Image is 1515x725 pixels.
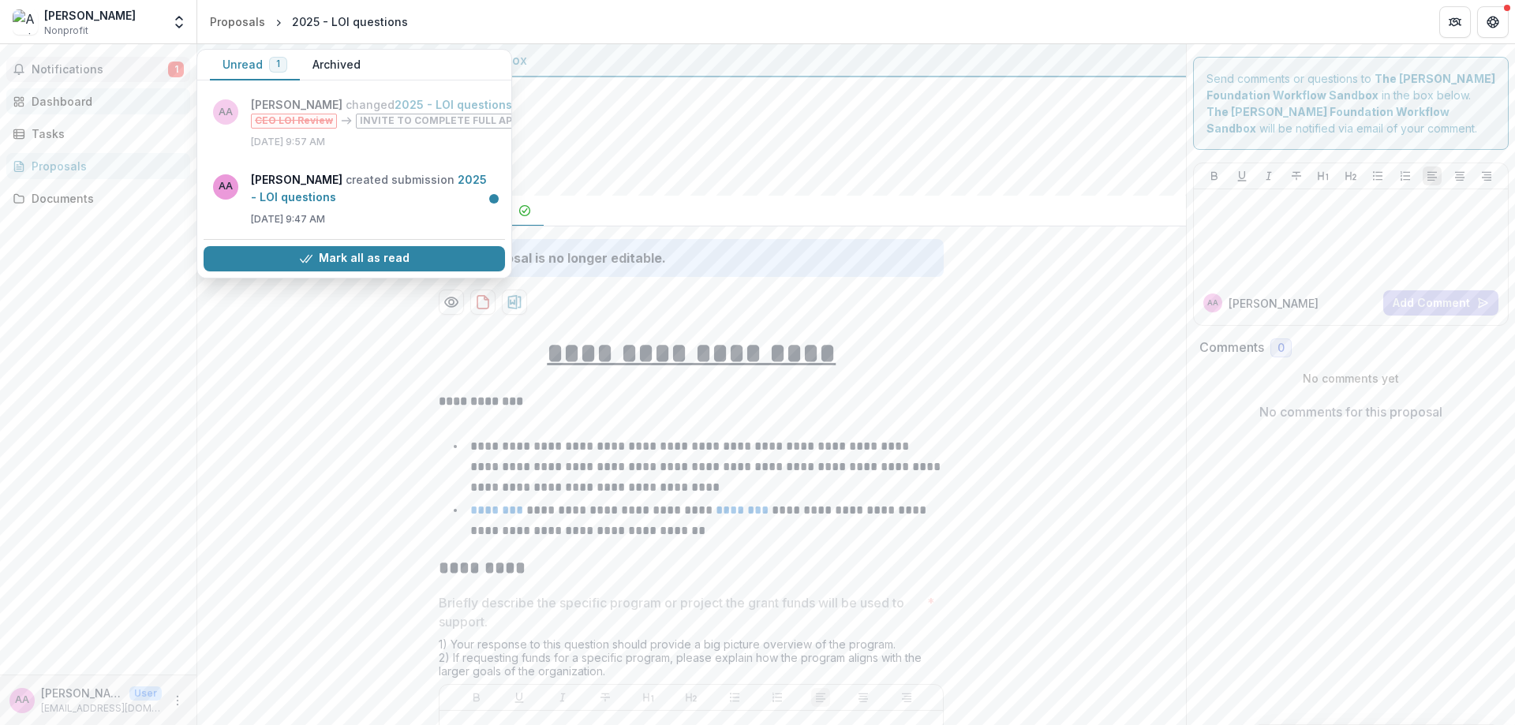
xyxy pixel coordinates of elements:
p: User [129,686,162,701]
p: changed from [251,96,577,129]
button: Partners [1439,6,1471,38]
button: Align Left [1423,166,1442,185]
span: 1 [276,58,280,69]
button: Heading 1 [639,688,658,707]
img: Annie Test [13,9,38,35]
button: Notifications1 [6,57,190,82]
div: Proposals [210,13,265,30]
button: Archived [300,50,373,80]
button: Ordered List [768,688,787,707]
button: Align Right [1477,166,1496,185]
span: Nonprofit [44,24,88,38]
div: Documents [32,190,178,207]
div: Proposals [32,158,178,174]
button: Underline [1233,166,1251,185]
p: [PERSON_NAME] [1229,295,1319,312]
button: Heading 2 [682,688,701,707]
button: Add Comment [1383,290,1498,316]
div: Send comments or questions to in the box below. will be notified via email of your comment. [1193,57,1509,150]
button: Open entity switcher [168,6,190,38]
a: Tasks [6,121,190,147]
button: Underline [510,688,529,707]
button: Italicize [1259,166,1278,185]
p: No comments for this proposal [1259,402,1442,421]
span: 1 [168,62,184,77]
div: Tasks [32,125,178,142]
p: Briefly describe the specific program or project the grant funds will be used to support. [439,593,921,631]
button: Get Help [1477,6,1509,38]
button: download-proposal [502,290,527,315]
button: download-proposal [470,290,496,315]
button: Strike [596,688,615,707]
div: Annie Axe [1207,299,1218,307]
button: Preview e821a935-c4c7-429a-9ef3-336dca39ce27-1.pdf [439,290,464,315]
a: 2025 - LOI questions [251,173,487,204]
h2: 2025 - LOI questions [210,90,1148,109]
button: Bullet List [725,688,744,707]
button: Heading 2 [1341,166,1360,185]
a: Dashboard [6,88,190,114]
div: The [PERSON_NAME] Foundation Workflow Sandbox [210,50,1173,69]
a: Proposals [6,153,190,179]
span: Notifications [32,63,168,77]
p: created submission [251,171,496,206]
button: Ordered List [1396,166,1415,185]
strong: The [PERSON_NAME] Foundation Workflow Sandbox [1206,105,1450,135]
a: 2025 - LOI questions [395,98,512,111]
button: Unread [210,50,300,80]
p: [EMAIL_ADDRESS][DOMAIN_NAME] [41,701,162,716]
div: [PERSON_NAME] [44,7,136,24]
button: Bold [1205,166,1224,185]
button: Align Left [811,688,830,707]
div: Dashboard [32,93,178,110]
button: Align Center [1450,166,1469,185]
button: Align Right [897,688,916,707]
a: Documents [6,185,190,211]
button: More [168,691,187,710]
div: Proposal is no longer editable. [477,249,666,267]
a: Proposals [204,10,271,33]
button: Bullet List [1368,166,1387,185]
p: No comments yet [1199,370,1503,387]
button: Mark all as read [204,246,505,271]
button: Strike [1287,166,1306,185]
div: 1) Your response to this question should provide a big picture overview of the program. 2) If req... [439,637,944,684]
p: [PERSON_NAME] [41,685,123,701]
div: 2025 - LOI questions [292,13,408,30]
nav: breadcrumb [204,10,414,33]
button: Heading 1 [1314,166,1333,185]
h2: Comments [1199,340,1264,355]
span: 0 [1277,342,1285,355]
button: Align Center [854,688,873,707]
button: Bold [467,688,486,707]
div: Annie Axe [15,695,29,705]
button: Italicize [553,688,572,707]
